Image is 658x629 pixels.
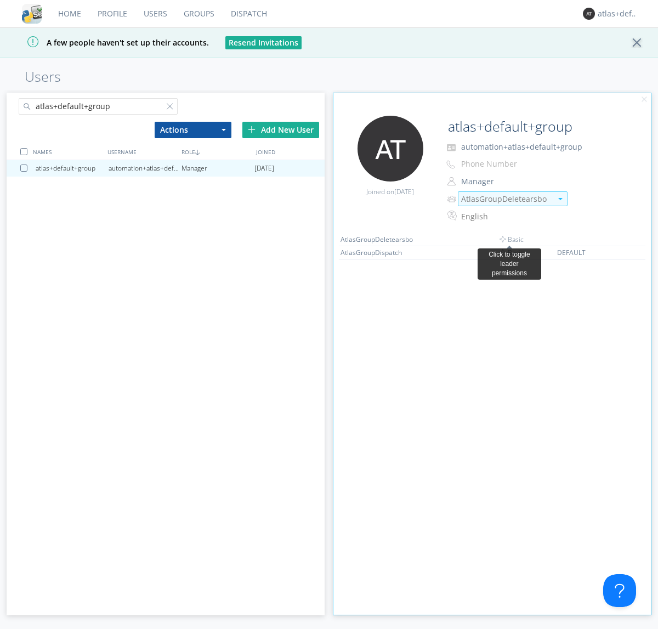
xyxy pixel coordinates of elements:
[179,144,253,160] div: ROLE
[105,144,179,160] div: USERNAME
[358,116,423,182] img: 373638.png
[254,160,274,177] span: [DATE]
[461,194,552,205] div: AtlasGroupDeletearsbo
[22,4,42,24] img: cddb5a64eb264b2086981ab96f4c1ba7
[500,235,524,244] span: Basic
[341,235,423,244] div: AtlasGroupDeletearsbo
[482,250,537,278] div: Click to toggle leader permissions
[253,144,327,160] div: JOINED
[366,187,414,196] span: Joined on
[583,8,595,20] img: 373638.png
[640,96,648,104] img: cancel.svg
[444,116,621,138] input: Name
[446,160,455,169] img: phone-outline.svg
[155,122,231,138] button: Actions
[447,177,456,186] img: person-outline.svg
[225,36,302,49] button: Resend Invitations
[603,574,636,607] iframe: Toggle Customer Support
[461,211,553,222] div: English
[181,160,254,177] div: Manager
[557,248,621,257] div: DEFAULT
[461,141,582,152] span: automation+atlas+default+group
[7,160,325,177] a: atlas+default+groupautomation+atlas+default+groupManager[DATE]
[558,198,563,200] img: caret-down-sm.svg
[457,174,567,189] button: Manager
[248,126,256,133] img: plus.svg
[394,187,414,196] span: [DATE]
[447,209,458,222] img: In groups with Translation enabled, this user's messages will be automatically translated to and ...
[598,8,639,19] div: atlas+default+group
[19,98,178,115] input: Search users
[36,160,109,177] div: atlas+default+group
[341,248,423,257] div: AtlasGroupDispatch
[8,37,209,48] span: A few people haven't set up their accounts.
[109,160,181,177] div: automation+atlas+default+group
[242,122,319,138] div: Add New User
[30,144,104,160] div: NAMES
[447,191,458,206] img: icon-alert-users-thin-outline.svg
